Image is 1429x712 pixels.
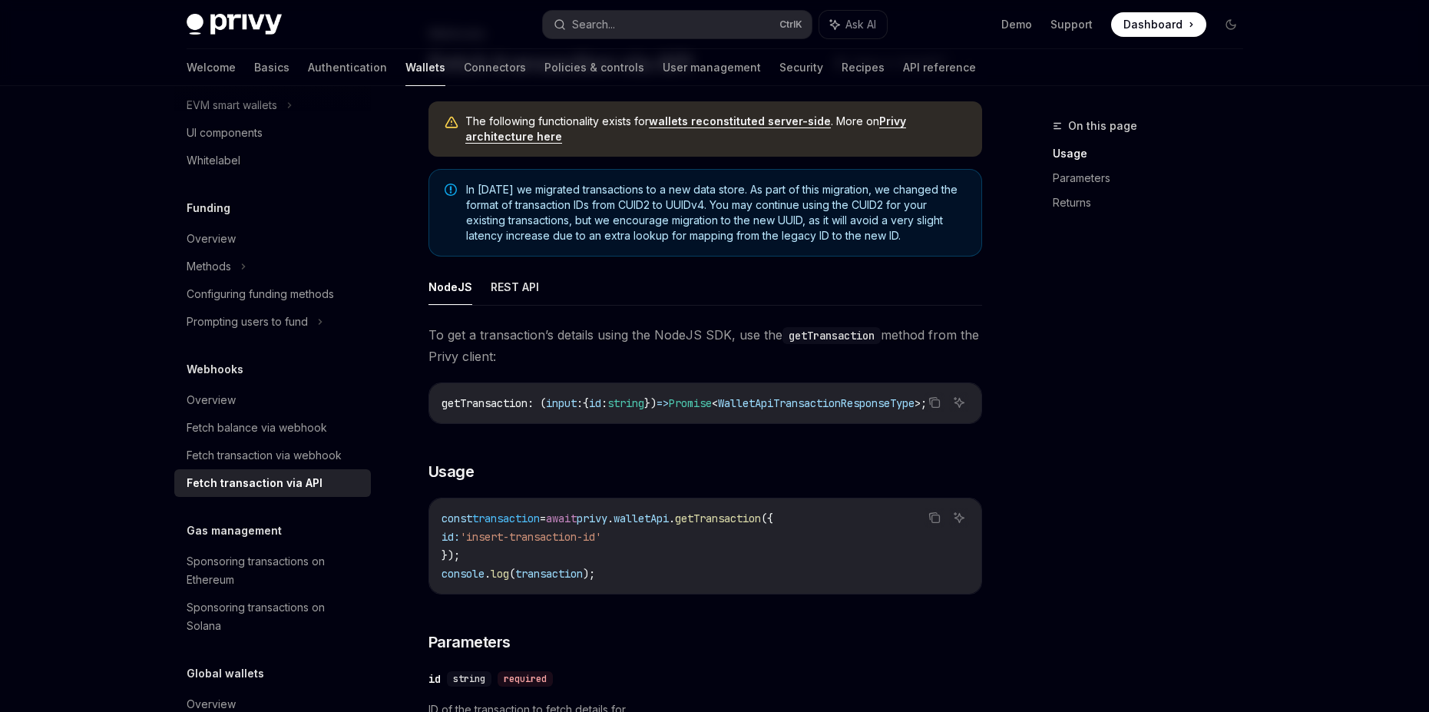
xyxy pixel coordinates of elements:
[187,151,240,170] div: Whitelabel
[254,49,289,86] a: Basics
[1053,190,1255,215] a: Returns
[187,230,236,248] div: Overview
[445,184,457,196] svg: Note
[583,567,595,581] span: );
[644,396,657,410] span: })
[546,512,577,525] span: await
[1111,12,1206,37] a: Dashboard
[174,119,371,147] a: UI components
[921,396,927,410] span: ;
[779,18,802,31] span: Ctrl K
[187,14,282,35] img: dark logo
[540,512,546,525] span: =
[174,414,371,442] a: Fetch balance via webhook
[577,512,607,525] span: privy
[442,512,472,525] span: const
[546,396,577,410] span: input
[464,49,526,86] a: Connectors
[491,567,509,581] span: log
[442,548,460,562] span: });
[485,567,491,581] span: .
[761,512,773,525] span: ({
[842,49,885,86] a: Recipes
[925,508,944,528] button: Copy the contents from the code block
[428,461,475,482] span: Usage
[428,269,472,305] button: NodeJS
[442,567,485,581] span: console
[187,522,282,540] h5: Gas management
[187,598,362,635] div: Sponsoring transactions on Solana
[589,396,601,410] span: id
[509,567,515,581] span: (
[472,512,540,525] span: transaction
[949,508,969,528] button: Ask AI
[657,396,669,410] span: =>
[675,512,761,525] span: getTransaction
[572,15,615,34] div: Search...
[1219,12,1243,37] button: Toggle dark mode
[601,396,607,410] span: :
[718,396,915,410] span: WalletApiTransactionResponseType
[669,512,675,525] span: .
[174,442,371,469] a: Fetch transaction via webhook
[1068,117,1137,135] span: On this page
[405,49,445,86] a: Wallets
[187,49,236,86] a: Welcome
[442,530,460,544] span: id:
[543,11,812,38] button: Search...CtrlK
[779,49,823,86] a: Security
[712,396,718,410] span: <
[1053,166,1255,190] a: Parameters
[614,512,669,525] span: walletApi
[1053,141,1255,166] a: Usage
[187,124,263,142] div: UI components
[819,11,887,38] button: Ask AI
[428,671,441,687] div: id
[174,147,371,174] a: Whitelabel
[187,446,342,465] div: Fetch transaction via webhook
[174,594,371,640] a: Sponsoring transactions on Solana
[187,313,308,331] div: Prompting users to fund
[308,49,387,86] a: Authentication
[663,49,761,86] a: User management
[1123,17,1183,32] span: Dashboard
[187,391,236,409] div: Overview
[915,396,921,410] span: >
[528,396,546,410] span: : (
[466,182,966,243] span: In [DATE] we migrated transactions to a new data store. As part of this migration, we changed the...
[187,552,362,589] div: Sponsoring transactions on Ethereum
[949,392,969,412] button: Ask AI
[465,114,967,144] span: The following functionality exists for . More on
[187,474,323,492] div: Fetch transaction via API
[442,396,528,410] span: getTransaction
[174,386,371,414] a: Overview
[607,512,614,525] span: .
[187,360,243,379] h5: Webhooks
[498,671,553,687] div: required
[544,49,644,86] a: Policies & controls
[649,114,831,128] a: wallets reconstituted server-side
[925,392,944,412] button: Copy the contents from the code block
[444,115,459,131] svg: Warning
[782,327,881,344] code: getTransaction
[187,199,230,217] h5: Funding
[1050,17,1093,32] a: Support
[187,664,264,683] h5: Global wallets
[174,280,371,308] a: Configuring funding methods
[187,285,334,303] div: Configuring funding methods
[453,673,485,685] span: string
[515,567,583,581] span: transaction
[174,469,371,497] a: Fetch transaction via API
[491,269,539,305] button: REST API
[187,419,327,437] div: Fetch balance via webhook
[187,257,231,276] div: Methods
[577,396,583,410] span: :
[583,396,589,410] span: {
[428,324,982,367] span: To get a transaction’s details using the NodeJS SDK, use the method from the Privy client:
[845,17,876,32] span: Ask AI
[174,548,371,594] a: Sponsoring transactions on Ethereum
[669,396,712,410] span: Promise
[903,49,976,86] a: API reference
[1001,17,1032,32] a: Demo
[607,396,644,410] span: string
